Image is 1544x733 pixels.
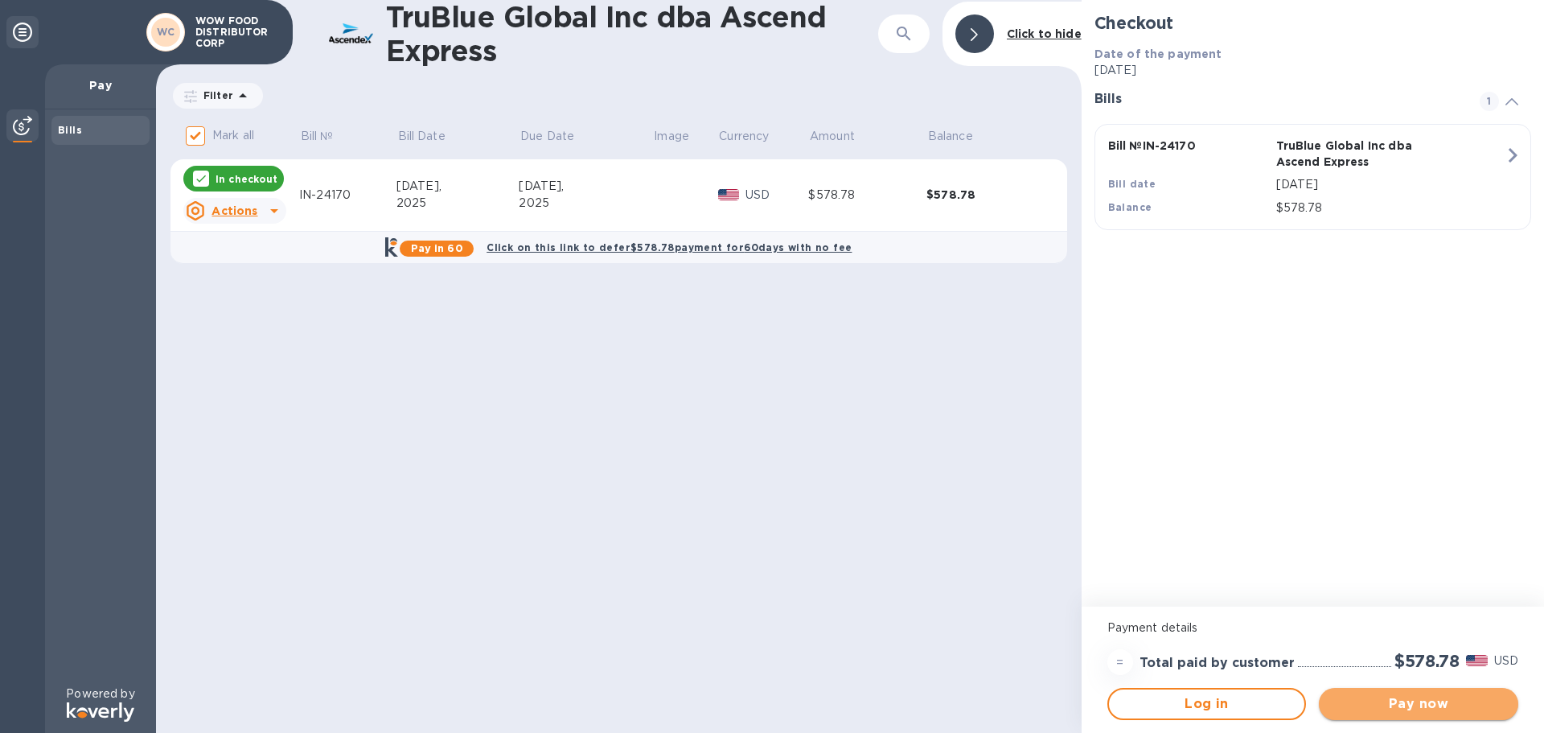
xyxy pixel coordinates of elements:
p: Image [654,128,689,145]
h2: $578.78 [1394,651,1460,671]
div: $578.78 [808,187,926,204]
b: WC [157,26,175,38]
div: $578.78 [926,187,1045,203]
img: USD [1466,655,1488,666]
p: In checkout [216,172,277,186]
p: Bill № IN-24170 [1108,138,1270,154]
p: Bill № [301,128,334,145]
h3: Bills [1094,92,1460,107]
b: Bill date [1108,178,1156,190]
p: Payment details [1107,620,1518,636]
p: Currency [719,128,769,145]
p: USD [745,187,808,204]
span: Bill № [301,128,355,145]
div: 2025 [519,195,652,212]
p: Due Date [520,128,574,145]
h2: Checkout [1094,13,1531,33]
p: TruBlue Global Inc dba Ascend Express [1276,138,1438,170]
img: USD [718,189,740,200]
button: Pay now [1319,688,1518,720]
span: Amount [810,128,876,145]
div: [DATE], [396,178,519,195]
p: Bill Date [398,128,446,145]
p: USD [1494,653,1518,669]
span: Bill Date [398,128,466,145]
b: Pay in 60 [411,242,463,254]
span: Log in [1122,694,1292,714]
div: [DATE], [519,178,652,195]
p: [DATE] [1276,176,1505,193]
span: Balance [928,128,994,145]
b: Balance [1108,201,1152,213]
div: IN-24170 [299,187,396,204]
h3: Total paid by customer [1140,656,1295,671]
b: Date of the payment [1094,47,1222,60]
p: $578.78 [1276,200,1505,216]
img: Logo [67,702,134,722]
p: Powered by [66,686,134,702]
b: Click on this link to defer $578.78 payment for 60 days with no fee [487,241,852,253]
p: Mark all [212,127,254,144]
button: Bill №IN-24170TruBlue Global Inc dba Ascend ExpressBill date[DATE]Balance$578.78 [1094,124,1531,230]
b: Bills [58,124,82,136]
p: Filter [197,89,233,102]
span: Pay now [1332,694,1505,714]
p: Pay [58,77,143,93]
p: Balance [928,128,973,145]
div: 2025 [396,195,519,212]
u: Actions [211,204,257,217]
p: Amount [810,128,855,145]
b: Click to hide [1007,27,1082,40]
button: Log in [1107,688,1307,720]
span: 1 [1480,92,1499,111]
p: [DATE] [1094,62,1531,79]
p: WOW FOOD DISTRIBUTOR CORP [195,15,276,49]
div: = [1107,649,1133,675]
span: Due Date [520,128,595,145]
